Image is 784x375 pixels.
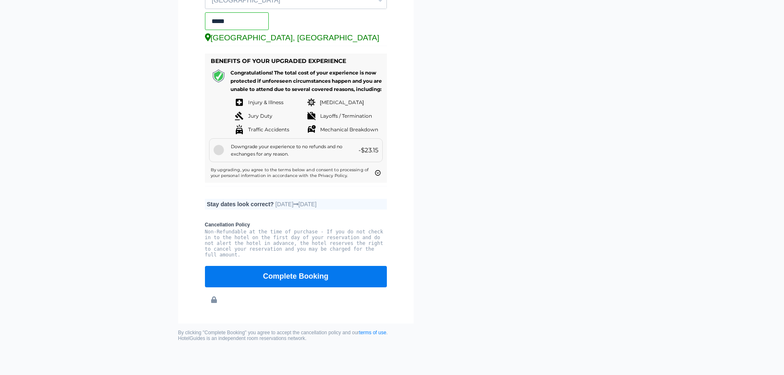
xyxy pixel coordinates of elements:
[205,266,387,287] button: Complete Booking
[275,201,316,207] span: [DATE] [DATE]
[205,33,387,42] div: [GEOGRAPHIC_DATA], [GEOGRAPHIC_DATA]
[205,222,387,228] b: Cancellation Policy
[205,229,387,258] pre: Non-Refundable at the time of purchase - If you do not check in to the hotel on the first day of ...
[359,330,386,335] a: terms of use
[207,201,274,207] b: Stay dates look correct?
[178,330,414,341] small: By clicking "Complete Booking" you agree to accept the cancellation policy and our . HotelGuides ...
